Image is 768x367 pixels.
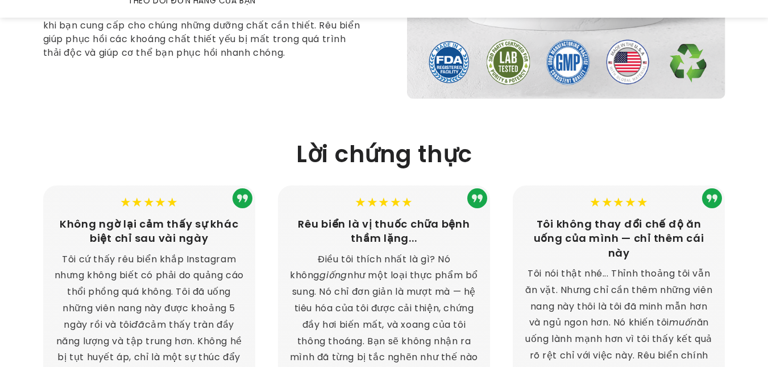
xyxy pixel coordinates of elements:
[290,253,451,282] font: Điều tôi thích nhất là gì? Nó không
[296,138,472,170] font: Lời chứng thực
[590,193,648,211] font: ★★★★★
[55,253,244,331] font: Tôi cứ thấy rêu biển khắp Instagram nhưng không biết có phải do quảng cáo thổi phồng quá không. T...
[120,193,178,211] font: ★★★★★
[298,217,470,245] font: Rêu biển là vị thuốc chữa bệnh thầm lặng...
[319,269,347,282] font: giống
[669,316,696,329] font: muốn
[525,267,712,329] font: Tôi nói thật nhé... Thỉnh thoảng tôi vẫn ăn vặt. Nhưng chỉ cần thêm những viên nang này thôi là t...
[355,193,413,211] font: ★★★★★
[131,318,144,331] font: đã
[43,5,361,59] font: Cơ thể bạn được cấu tạo từ các tế bào — và chúng chỉ khỏe mạnh khi bạn cung cấp cho chúng những d...
[534,217,704,260] font: Tôi không thay đổi chế độ ăn uống của mình — chỉ thêm cái này
[60,217,239,245] font: Không ngờ lại cảm thấy sự khác biệt chỉ sau vài ngày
